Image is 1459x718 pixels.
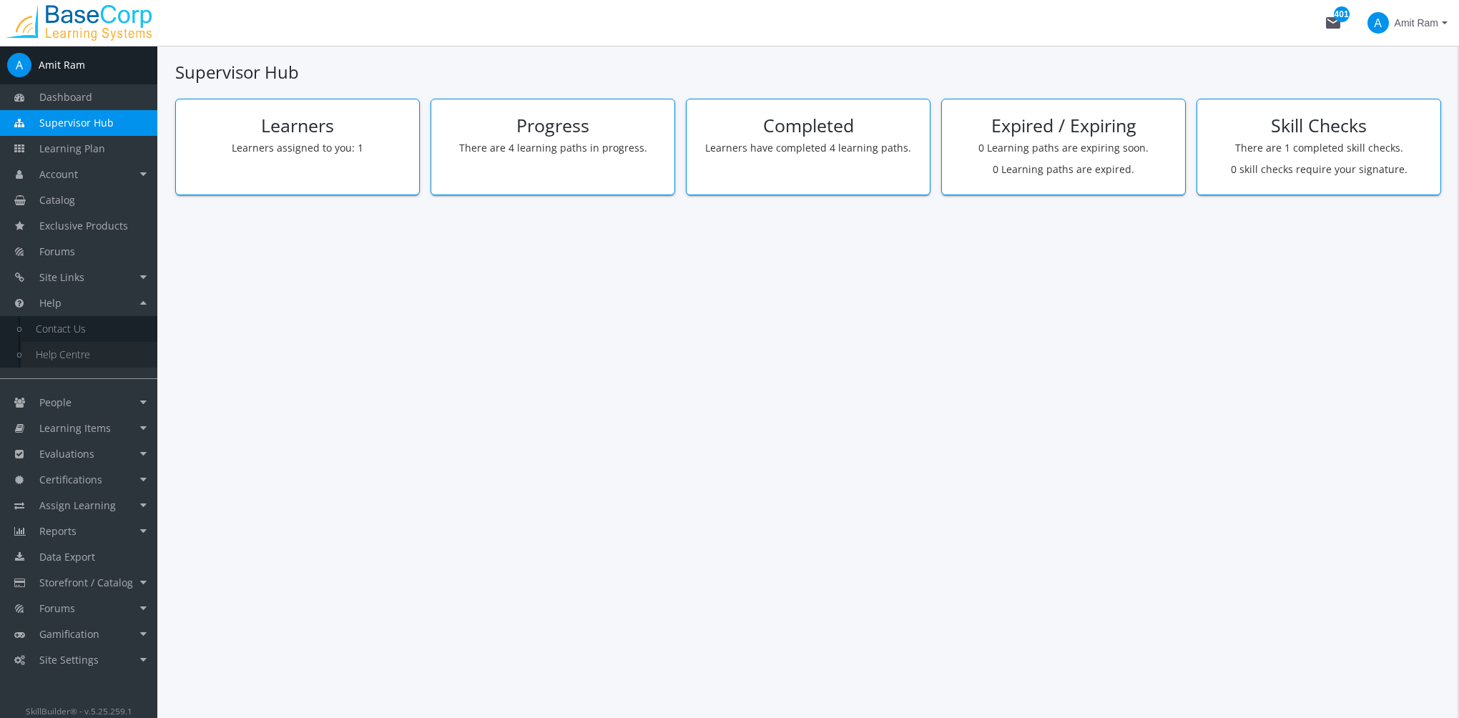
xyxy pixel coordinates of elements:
[1325,14,1342,31] mat-icon: mail
[39,550,95,564] span: Data Export
[7,53,31,77] span: A
[39,116,114,129] span: Supervisor Hub
[39,90,92,104] span: Dashboard
[21,316,157,342] a: Contact Us
[187,116,408,136] h2: Learners
[442,116,664,136] h2: Progress
[39,245,75,258] span: Forums
[39,601,75,615] span: Forums
[39,653,99,667] span: Site Settings
[187,141,408,155] p: Learners assigned to you: 1
[39,142,105,155] span: Learning Plan
[953,162,1174,177] p: 0 Learning paths are expired.
[697,141,919,155] p: Learners have completed 4 learning paths.
[39,627,99,641] span: Gamification
[21,342,157,368] a: Help Centre
[1395,10,1438,36] span: Amit Ram
[953,116,1174,136] h2: Expired / Expiring
[39,167,78,181] span: Account
[39,498,116,512] span: Assign Learning
[442,141,664,155] p: There are 4 learning paths in progress.
[39,219,128,232] span: Exclusive Products
[39,473,102,486] span: Certifications
[1208,141,1430,155] p: There are 1 completed skill checks.
[39,447,94,461] span: Evaluations
[39,270,84,284] span: Site Links
[1208,162,1430,177] p: 0 skill checks require your signature.
[39,421,111,435] span: Learning Items
[39,193,75,207] span: Catalog
[39,576,133,589] span: Storefront / Catalog
[39,524,77,538] span: Reports
[1208,116,1430,136] h2: Skill Checks
[39,296,62,310] span: Help
[26,705,132,717] small: SkillBuilder® - v.5.25.259.1
[697,116,919,136] h2: Completed
[175,60,1441,84] h1: Supervisor Hub
[1367,12,1389,34] span: A
[953,141,1174,155] p: 0 Learning paths are expiring soon.
[39,58,85,72] div: Amit Ram
[39,395,72,409] span: People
